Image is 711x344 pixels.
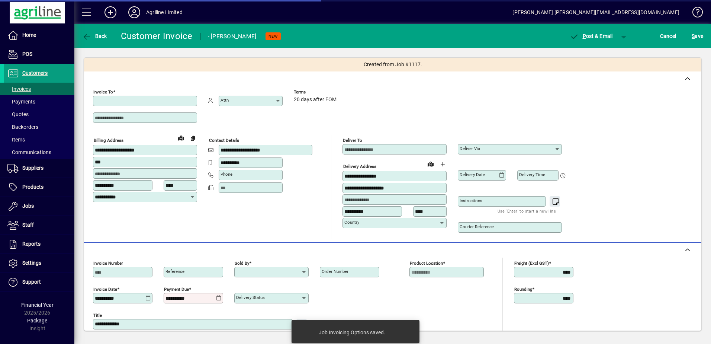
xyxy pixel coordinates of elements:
button: Add [99,6,122,19]
a: Backorders [4,121,74,133]
span: Home [22,32,36,38]
span: Financial Year [21,302,54,308]
mat-label: Instructions [460,198,482,203]
a: View on map [425,158,437,170]
div: Job Invoicing Options saved. [319,329,385,336]
span: Terms [294,90,338,95]
a: Items [4,133,74,146]
mat-label: Country [344,220,359,225]
div: Agriline Limited [146,6,183,18]
button: Back [80,29,109,43]
button: Cancel [658,29,678,43]
span: Suppliers [22,165,44,171]
a: Quotes [4,108,74,121]
mat-label: Delivery time [519,172,545,177]
a: View on map [175,132,187,144]
button: Post & Email [566,29,617,43]
button: Profile [122,6,146,19]
a: Support [4,273,74,292]
span: ost & Email [570,33,613,39]
app-page-header-button: Back [74,29,115,43]
span: Package [27,318,47,324]
a: Reports [4,235,74,254]
span: Cancel [660,30,676,42]
a: Invoices [4,83,74,95]
mat-label: Invoice date [93,287,117,292]
div: [PERSON_NAME] [PERSON_NAME][EMAIL_ADDRESS][DOMAIN_NAME] [512,6,679,18]
mat-label: Invoice number [93,261,123,266]
mat-label: Invoice To [93,89,113,95]
span: Items [7,137,25,143]
mat-label: Sold by [235,261,249,266]
mat-label: Order number [322,269,348,274]
mat-label: Delivery date [460,172,485,177]
mat-label: Courier Reference [460,224,494,229]
a: POS [4,45,74,64]
span: Reports [22,241,41,247]
span: Customers [22,70,48,76]
span: S [692,33,695,39]
mat-label: Attn [221,98,229,103]
a: Communications [4,146,74,159]
mat-label: Reference [165,269,184,274]
a: Home [4,26,74,45]
mat-label: Deliver To [343,138,362,143]
span: Created from Job #1117. [364,61,422,69]
a: Jobs [4,197,74,216]
mat-label: Deliver via [460,146,480,151]
button: Save [690,29,705,43]
span: Back [82,33,107,39]
mat-hint: Use 'Enter' to start a new line [244,329,303,338]
mat-label: Title [93,313,102,318]
span: Settings [22,260,41,266]
span: NEW [268,34,278,39]
div: - [PERSON_NAME] [208,31,257,42]
mat-label: Delivery status [236,295,265,300]
span: POS [22,51,32,57]
span: ave [692,30,703,42]
span: Backorders [7,124,38,130]
span: Invoices [7,86,31,92]
mat-label: Phone [221,172,232,177]
a: Knowledge Base [687,1,702,26]
button: Choose address [437,158,448,170]
mat-label: Product location [410,261,443,266]
mat-hint: Use 'Enter' to start a new line [498,207,556,215]
div: Customer Invoice [121,30,193,42]
a: Products [4,178,74,197]
mat-label: Payment due [164,287,189,292]
span: Communications [7,149,51,155]
a: Settings [4,254,74,273]
span: Support [22,279,41,285]
span: Products [22,184,44,190]
button: Copy to Delivery address [187,132,199,144]
a: Payments [4,95,74,108]
a: Suppliers [4,159,74,178]
mat-label: Freight (excl GST) [514,261,549,266]
mat-label: Rounding [514,287,532,292]
span: 20 days after EOM [294,97,337,103]
a: Staff [4,216,74,235]
span: Quotes [7,111,29,117]
span: Jobs [22,203,34,209]
span: Payments [7,99,35,105]
span: P [583,33,586,39]
span: Staff [22,222,34,228]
